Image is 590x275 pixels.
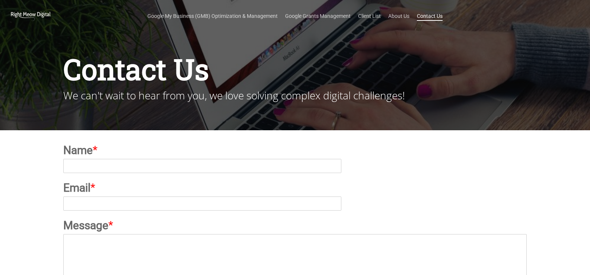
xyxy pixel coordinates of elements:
a: About Us [388,12,409,20]
a: Google My Business (GMB) Optimization & Management [147,12,278,20]
a: Contact Us [417,12,443,20]
a: Client List [358,12,381,20]
a: Google Grants Management [285,12,351,20]
label: Email [63,180,527,195]
label: Message [63,218,527,233]
h1: Contact Us [63,51,527,87]
label: Name [63,143,527,157]
span: We can't wait to hear from you, we love solving complex digital challenges! [63,88,405,102]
